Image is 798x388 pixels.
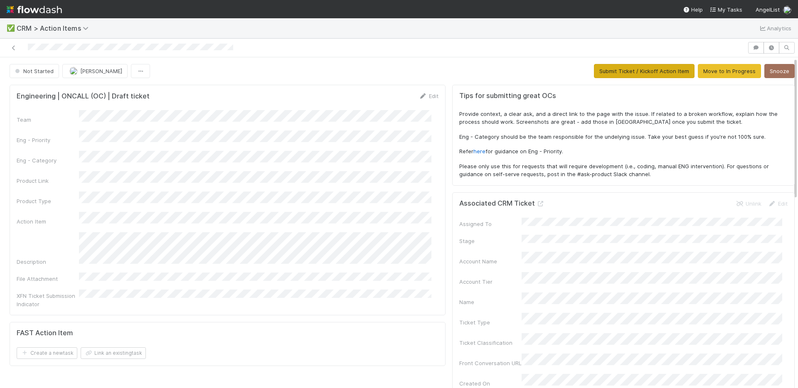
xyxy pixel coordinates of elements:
a: Unlink [736,200,761,207]
div: Ticket Classification [459,339,522,347]
div: File Attachment [17,275,79,283]
button: Submit Ticket / Kickoff Action Item [594,64,695,78]
button: Move to In Progress [698,64,761,78]
button: Snooze [764,64,795,78]
span: CRM > Action Items [17,24,93,32]
div: Created On [459,379,522,388]
div: Assigned To [459,220,522,228]
div: Account Name [459,257,522,265]
span: Not Started [13,68,54,74]
h5: Tips for submitting great OCs [459,92,788,100]
button: Link an existingtask [81,347,146,359]
p: Refer for guidance on Eng - Priority. [459,147,788,156]
h5: FAST Action Item [17,329,73,337]
a: Edit [768,200,788,207]
button: Not Started [10,64,59,78]
a: Analytics [759,23,791,33]
img: avatar_6cb813a7-f212-4ca3-9382-463c76e0b247.png [69,67,78,75]
div: Eng - Category [17,156,79,165]
h5: Associated CRM Ticket [459,199,545,208]
div: Product Type [17,197,79,205]
div: Help [683,5,703,14]
div: XFN Ticket Submission Indicator [17,292,79,308]
div: Ticket Type [459,318,522,327]
p: Eng - Category should be the team responsible for the undelying issue. Take your best guess if yo... [459,133,788,141]
span: AngelList [756,6,780,13]
button: Create a newtask [17,347,77,359]
img: logo-inverted-e16ddd16eac7371096b0.svg [7,2,62,17]
span: [PERSON_NAME] [80,68,122,74]
div: Front Conversation URL [459,359,522,367]
p: Provide context, a clear ask, and a direct link to the page with the issue. If related to a broke... [459,110,788,126]
div: Name [459,298,522,306]
span: ✅ [7,25,15,32]
div: Team [17,115,79,124]
span: My Tasks [709,6,742,13]
div: Product Link [17,177,79,185]
div: Description [17,258,79,266]
div: Action Item [17,217,79,226]
div: Account Tier [459,277,522,286]
button: [PERSON_NAME] [62,64,128,78]
div: Stage [459,237,522,245]
img: avatar_6cb813a7-f212-4ca3-9382-463c76e0b247.png [783,6,791,14]
p: Please only use this for requests that will require development (i.e., coding, manual ENG interve... [459,162,788,179]
a: here [473,148,485,155]
h5: Engineering | ONCALL (OC) | Draft ticket [17,92,150,101]
a: My Tasks [709,5,742,14]
div: Eng - Priority [17,136,79,144]
a: Edit [419,93,438,99]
